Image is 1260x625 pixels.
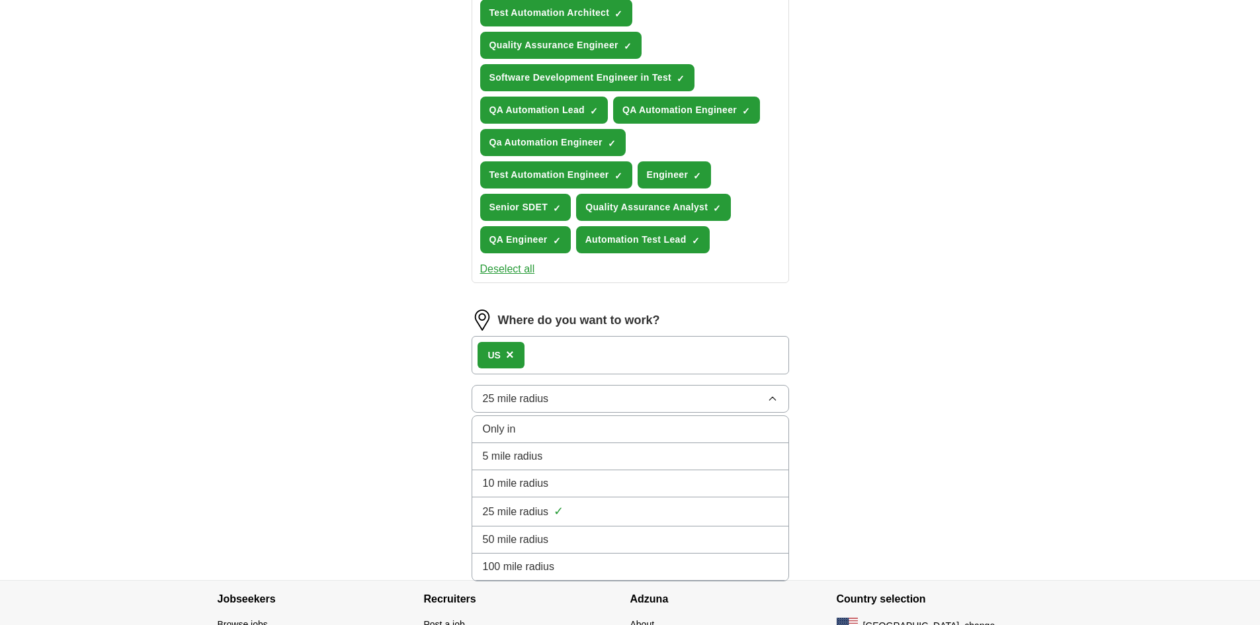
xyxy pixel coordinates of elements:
button: Software Development Engineer in Test✓ [480,64,695,91]
button: Automation Test Lead✓ [576,226,710,253]
button: Qa Automation Engineer✓ [480,129,626,156]
span: QA Automation Lead [489,103,585,117]
div: US [488,349,501,362]
span: Quality Assurance Engineer [489,38,618,52]
img: location.png [472,310,493,331]
span: Senior SDET [489,200,548,214]
span: 10 mile radius [483,476,549,491]
span: Software Development Engineer in Test [489,71,672,85]
label: Where do you want to work? [498,312,660,329]
span: ✓ [614,9,622,19]
span: QA Automation Engineer [622,103,737,117]
button: × [506,345,514,365]
span: ✓ [742,106,750,116]
button: Senior SDET✓ [480,194,571,221]
span: ✓ [624,41,632,52]
button: Engineer✓ [638,161,712,188]
span: QA Engineer [489,233,548,247]
span: 25 mile radius [483,391,549,407]
button: QA Engineer✓ [480,226,571,253]
button: 25 mile radius [472,385,789,413]
span: ✓ [713,203,721,214]
button: QA Automation Engineer✓ [613,97,760,124]
span: ✓ [554,503,564,521]
span: Automation Test Lead [585,233,687,247]
button: Deselect all [480,261,535,277]
span: 100 mile radius [483,559,555,575]
span: 25 mile radius [483,504,549,520]
span: Test Automation Engineer [489,168,609,182]
span: Test Automation Architect [489,6,610,20]
span: × [506,347,514,362]
span: ✓ [693,171,701,181]
h4: Country selection [837,581,1043,618]
button: Test Automation Engineer✓ [480,161,632,188]
span: 50 mile radius [483,532,549,548]
span: ✓ [692,235,700,246]
button: Quality Assurance Analyst✓ [576,194,731,221]
span: ✓ [590,106,598,116]
span: ✓ [614,171,622,181]
button: QA Automation Lead✓ [480,97,608,124]
button: Quality Assurance Engineer✓ [480,32,642,59]
span: Qa Automation Engineer [489,136,603,149]
span: Engineer [647,168,689,182]
span: 5 mile radius [483,448,543,464]
span: ✓ [677,73,685,84]
span: ✓ [553,203,561,214]
span: Only in [483,421,516,437]
span: ✓ [553,235,561,246]
span: Quality Assurance Analyst [585,200,708,214]
span: ✓ [608,138,616,149]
